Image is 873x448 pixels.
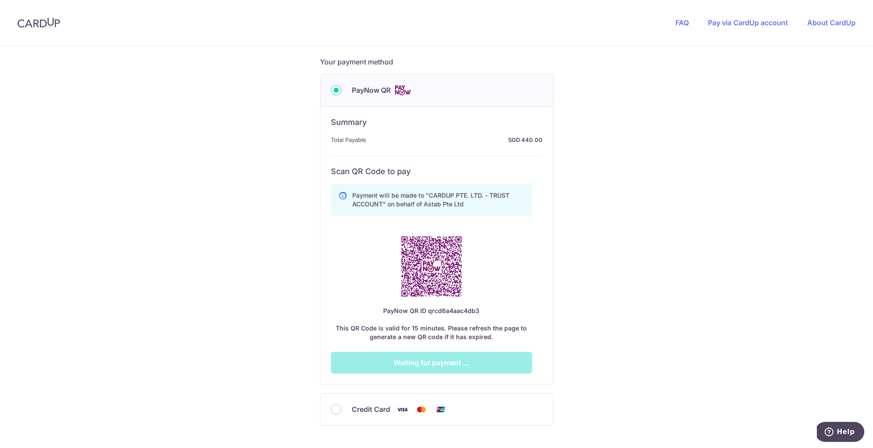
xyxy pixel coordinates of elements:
[370,135,543,145] strong: SGD 440.00
[331,135,366,145] span: Total Payable
[352,85,391,95] span: PayNow QR
[383,307,426,314] span: PayNow QR ID
[17,17,60,28] img: CardUp
[352,404,390,414] span: Credit Card
[394,404,411,415] img: Visa
[413,404,430,415] img: Mastercard
[331,166,543,177] h6: Scan QR Code to pay
[817,422,864,444] iframe: Opens a widget where you can find more information
[708,18,788,27] a: Pay via CardUp account
[331,404,543,415] div: Credit Card Visa Mastercard Union Pay
[394,85,411,96] img: Cards logo
[320,57,553,67] h5: Your payment method
[331,85,543,96] div: PayNow QR Cards logo
[331,307,532,341] div: This QR Code is valid for 15 minutes. Please refresh the page to generate a new QR code if it has...
[331,117,543,128] h6: Summary
[807,18,856,27] a: About CardUp
[432,404,449,415] img: Union Pay
[352,191,525,209] p: Payment will be made to "CARDUP PTE. LTD. - TRUST ACCOUNT" on behalf of Astab Pte Ltd
[391,226,472,307] img: PayNow QR Code
[675,18,689,27] a: FAQ
[428,307,479,314] span: qrcd6a4aac4db3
